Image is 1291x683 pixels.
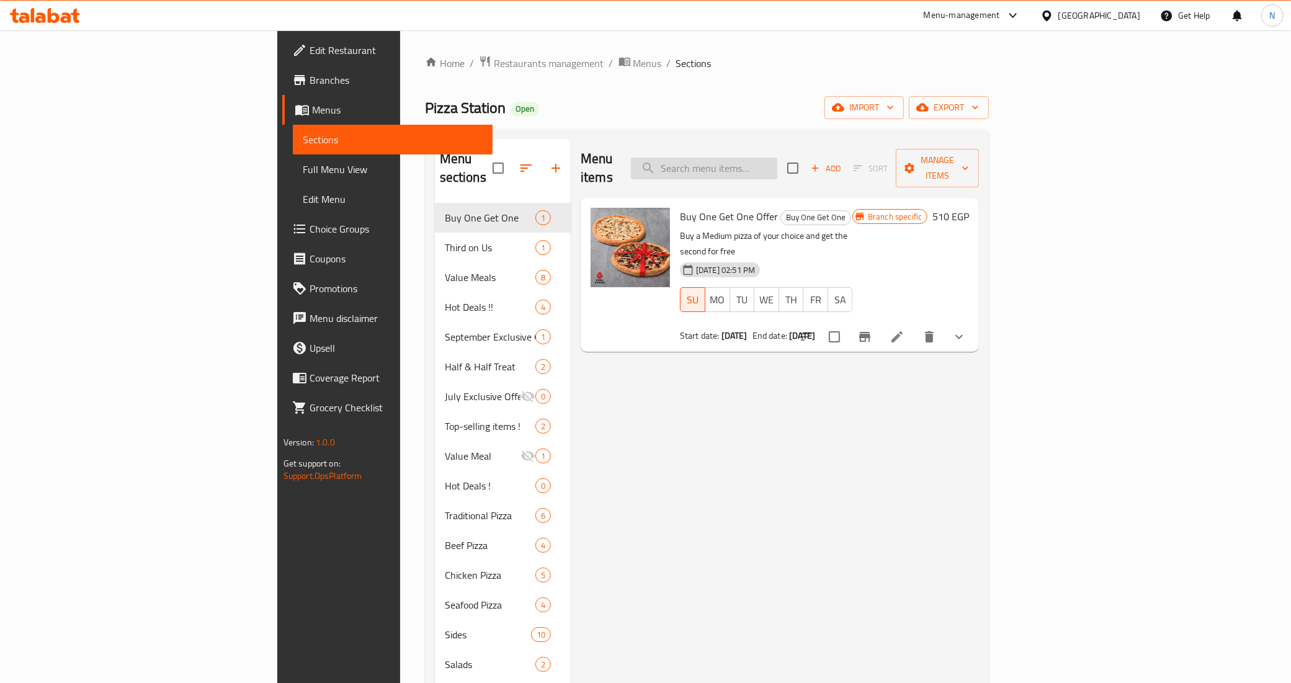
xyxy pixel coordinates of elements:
div: items [535,419,551,434]
div: items [535,329,551,344]
b: [DATE] [721,328,748,344]
div: July Exclusive Offers0 [435,382,571,411]
div: Beef Pizza4 [435,530,571,560]
a: Choice Groups [282,214,493,244]
span: 1 [536,450,550,462]
span: Select to update [821,324,847,350]
div: Traditional Pizza6 [435,501,571,530]
button: Branch-specific-item [850,322,880,352]
span: [DATE] 02:51 PM [691,264,760,276]
span: Add [809,161,842,176]
div: items [535,568,551,583]
span: 0 [536,391,550,403]
span: Sides [445,627,531,642]
div: items [535,657,551,672]
span: Top-selling items ! [445,419,535,434]
span: MO [710,291,725,309]
div: Half & Half Treat2 [435,352,571,382]
span: Seafood Pizza [445,597,535,612]
b: [DATE] [789,328,815,344]
div: items [535,508,551,523]
div: Seafood Pizza4 [435,590,571,620]
div: Buy One Get One1 [435,203,571,233]
div: Third on Us1 [435,233,571,262]
span: Restaurants management [494,56,604,71]
span: Branches [310,73,483,87]
span: TU [735,291,750,309]
span: Third on Us [445,240,535,255]
span: July Exclusive Offers [445,389,520,404]
img: Buy One Get One Offer [591,208,670,287]
a: Restaurants management [479,55,604,71]
li: / [609,56,614,71]
div: Hot Deals ! [445,478,535,493]
a: Menus [619,55,662,71]
div: Hot Deals !!4 [435,292,571,322]
span: Coupons [310,251,483,266]
span: Menu disclaimer [310,311,483,326]
span: 2 [536,659,550,671]
div: items [535,538,551,553]
span: Pizza Station [425,94,506,122]
button: MO [705,287,730,312]
div: items [535,597,551,612]
a: Coupons [282,244,493,274]
a: Edit Menu [293,184,493,214]
span: Beef Pizza [445,538,535,553]
button: FR [803,287,828,312]
span: import [834,100,894,115]
span: Traditional Pizza [445,508,535,523]
span: Buy One Get One Offer [680,207,778,226]
span: Branch specific [863,211,927,223]
a: Edit menu item [890,329,905,344]
div: Hot Deals !0 [435,471,571,501]
div: items [535,389,551,404]
h6: 510 EGP [932,208,969,225]
span: Edit Menu [303,192,483,207]
span: End date: [753,328,787,344]
span: September Exclusive Offers [445,329,535,344]
div: [GEOGRAPHIC_DATA] [1058,9,1140,22]
span: Start date: [680,328,720,344]
button: SU [680,287,705,312]
div: September Exclusive Offers1 [435,322,571,352]
span: Buy One Get One [445,210,535,225]
div: Half & Half Treat [445,359,535,374]
nav: breadcrumb [425,55,989,71]
a: Coverage Report [282,363,493,393]
a: Sections [293,125,493,154]
a: Upsell [282,333,493,363]
span: Value Meal [445,449,520,463]
span: Salads [445,657,535,672]
button: Add section [541,153,571,183]
span: Upsell [310,341,483,355]
span: Value Meals [445,270,535,285]
span: Sections [303,132,483,147]
li: / [667,56,671,71]
span: TH [784,291,799,309]
span: 2 [536,361,550,373]
span: 1 [536,242,550,254]
div: items [531,627,551,642]
span: SA [833,291,848,309]
span: Sections [676,56,712,71]
p: Buy a Medium pizza of your choice and get the second for free [680,228,852,259]
div: items [535,240,551,255]
button: TU [730,287,755,312]
a: Support.OpsPlatform [284,468,362,484]
a: Full Menu View [293,154,493,184]
input: search [631,158,777,179]
span: WE [759,291,774,309]
span: Menus [312,102,483,117]
a: Edit Restaurant [282,35,493,65]
div: items [535,359,551,374]
span: Full Menu View [303,162,483,177]
div: items [535,478,551,493]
